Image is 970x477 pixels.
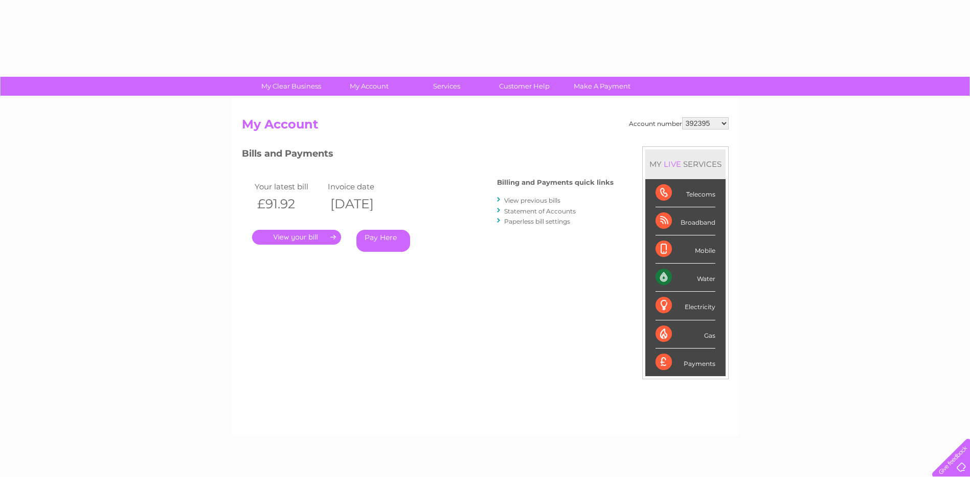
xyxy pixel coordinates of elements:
div: Account number [629,117,729,129]
a: Services [404,77,489,96]
div: Payments [656,349,715,376]
div: MY SERVICES [645,149,726,179]
h3: Bills and Payments [242,146,614,164]
div: LIVE [662,159,683,169]
a: Paperless bill settings [504,218,570,225]
th: £91.92 [252,193,326,214]
a: Customer Help [482,77,567,96]
h4: Billing and Payments quick links [497,179,614,186]
div: Electricity [656,292,715,320]
a: My Account [327,77,411,96]
a: Pay Here [356,230,410,252]
div: Gas [656,320,715,349]
a: Statement of Accounts [504,207,576,215]
div: Telecoms [656,179,715,207]
a: . [252,230,341,245]
a: My Clear Business [249,77,333,96]
div: Mobile [656,235,715,264]
td: Your latest bill [252,180,326,193]
a: Make A Payment [560,77,644,96]
th: [DATE] [325,193,399,214]
h2: My Account [242,117,729,137]
a: View previous bills [504,197,560,204]
div: Broadband [656,207,715,235]
td: Invoice date [325,180,399,193]
div: Water [656,264,715,292]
